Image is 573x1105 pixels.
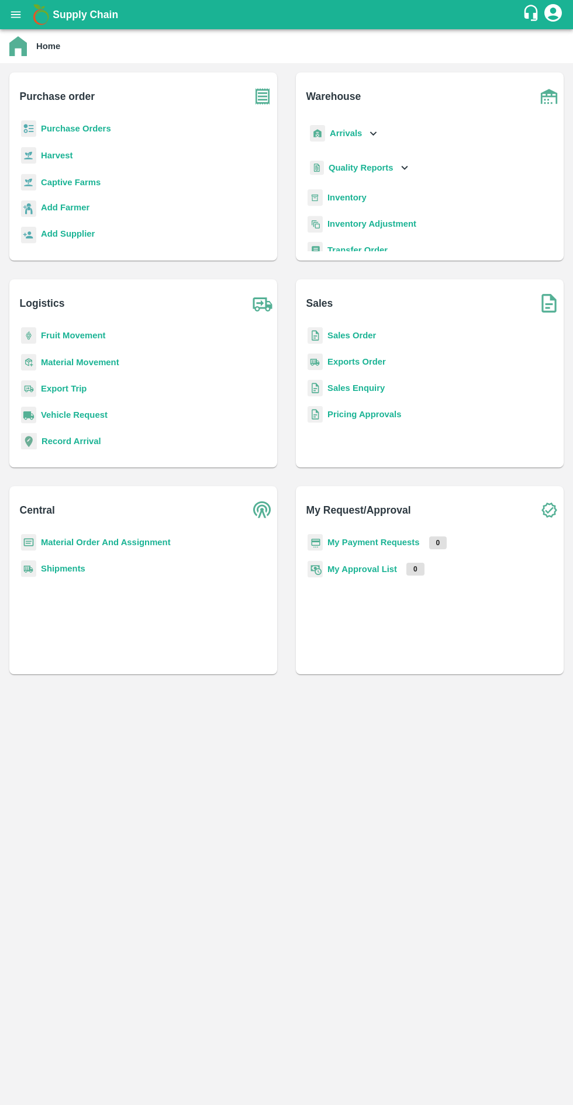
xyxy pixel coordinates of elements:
img: fruit [21,327,36,344]
div: account of current user [543,2,564,27]
a: Captive Farms [41,178,101,187]
img: sales [308,406,323,423]
img: centralMaterial [21,534,36,551]
img: warehouse [534,82,564,111]
img: whArrival [310,125,325,142]
img: recordArrival [21,433,37,449]
a: Record Arrival [42,437,101,446]
div: Arrivals [308,120,380,147]
a: Material Order And Assignment [41,538,171,547]
img: qualityReport [310,161,324,175]
img: reciept [21,120,36,137]
a: Fruit Movement [41,331,106,340]
a: Transfer Order [327,245,388,255]
p: 0 [406,563,424,576]
b: Sales [306,295,333,311]
img: approval [308,560,323,578]
img: soSales [534,289,564,318]
b: Supply Chain [53,9,118,20]
a: Shipments [41,564,85,573]
b: Home [36,41,60,51]
a: Vehicle Request [41,410,108,420]
b: Add Farmer [41,203,89,212]
img: whTransfer [308,242,323,259]
b: Logistics [20,295,65,311]
img: purchase [248,82,277,111]
img: shipments [308,354,323,370]
a: Exports Order [327,357,386,366]
p: 0 [429,536,447,549]
a: Add Supplier [41,227,95,243]
img: inventory [308,216,323,233]
a: My Payment Requests [327,538,420,547]
div: Quality Reports [308,156,411,180]
a: My Approval List [327,564,397,574]
img: truck [248,289,277,318]
img: central [248,496,277,525]
b: Add Supplier [41,229,95,238]
button: open drawer [2,1,29,28]
a: Purchase Orders [41,124,111,133]
b: Central [20,502,55,518]
a: Add Farmer [41,201,89,217]
img: payment [308,534,323,551]
b: Arrivals [330,129,362,138]
a: Inventory [327,193,367,202]
b: Warehouse [306,88,361,105]
img: harvest [21,147,36,164]
img: whInventory [308,189,323,206]
a: Pricing Approvals [327,410,401,419]
a: Material Movement [41,358,119,367]
img: home [9,36,27,56]
img: material [21,354,36,371]
b: Quality Reports [329,163,393,172]
img: supplier [21,227,36,244]
img: check [534,496,564,525]
img: farmer [21,200,36,217]
img: sales [308,380,323,397]
b: My Request/Approval [306,502,411,518]
a: Supply Chain [53,6,522,23]
img: shipments [21,560,36,577]
img: delivery [21,380,36,397]
div: customer-support [522,4,543,25]
img: vehicle [21,407,36,424]
img: harvest [21,174,36,191]
a: Sales Enquiry [327,383,385,393]
img: logo [29,3,53,26]
a: Inventory Adjustment [327,219,416,228]
a: Sales Order [327,331,376,340]
a: Export Trip [41,384,87,393]
b: Purchase order [20,88,95,105]
a: Harvest [41,151,73,160]
img: sales [308,327,323,344]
